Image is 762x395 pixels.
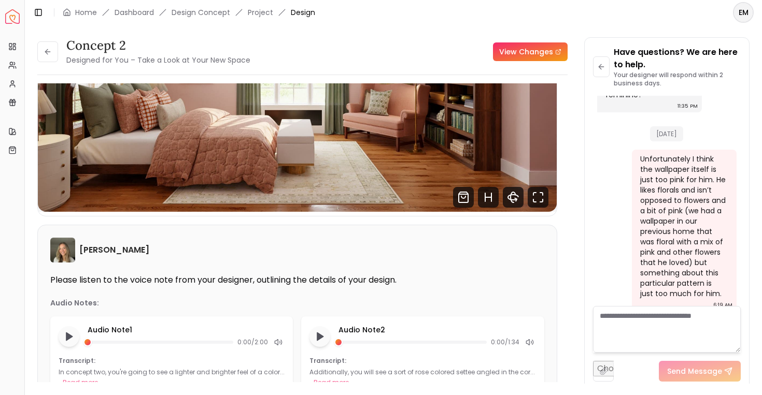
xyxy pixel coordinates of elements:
button: EM [733,2,754,23]
svg: Shop Products from this design [453,187,474,208]
span: EM [734,3,753,22]
div: 11:35 PM [678,101,698,111]
p: Audio Note 1 [88,325,285,335]
button: Play audio note [59,326,79,347]
a: Spacejoy [5,9,20,24]
p: Your designer will respond within 2 business days. [614,71,741,87]
h3: concept 2 [66,37,250,54]
p: Audio Note 2 [338,325,535,335]
div: Unfortunately I think the wallpaper itself is just too pink for him. He likes florals and isn’t o... [640,154,726,299]
svg: 360 View [503,187,524,208]
p: Audio Notes: [50,298,99,308]
a: Home [75,7,97,18]
svg: Fullscreen [528,187,548,208]
span: [DATE] [650,126,683,141]
p: Transcript: [59,357,285,365]
span: Design [291,7,315,18]
li: Design Concept [172,7,230,18]
p: In concept two, you're going to see a lighter and brighter feel of a color... [59,368,285,376]
span: 0:00 / 2:00 [237,338,268,346]
small: Designed for You – Take a Look at Your New Space [66,55,250,65]
a: Project [248,7,273,18]
p: Transcript: [309,357,535,365]
p: Additionally, you will see a sort of rose colored settee angled in the cor... [309,368,535,376]
nav: breadcrumb [63,7,315,18]
a: View Changes [493,42,568,61]
img: Sarah Nelson [50,238,75,262]
p: Have questions? We are here to help. [614,46,741,71]
button: Read more [314,377,349,388]
div: Mute audio [524,336,536,348]
svg: Hotspots Toggle [478,187,499,208]
div: Mute audio [272,336,285,348]
img: Spacejoy Logo [5,9,20,24]
h6: [PERSON_NAME] [79,244,149,256]
a: Dashboard [115,7,154,18]
div: 6:19 AM [713,300,732,310]
p: Please listen to the voice note from your designer, outlining the details of your design. [50,275,544,285]
button: Read more [63,377,98,388]
span: 0:00 / 1:34 [491,338,519,346]
button: Play audio note [309,326,330,347]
